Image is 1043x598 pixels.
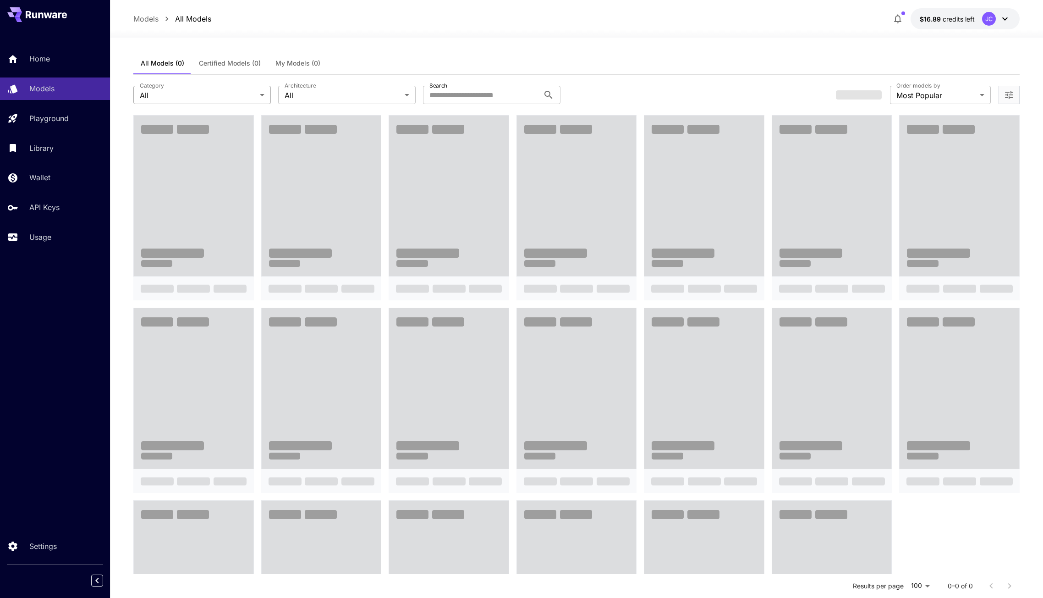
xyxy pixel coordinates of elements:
[943,15,975,23] span: credits left
[29,232,51,243] p: Usage
[429,82,447,89] label: Search
[140,82,164,89] label: Category
[920,14,975,24] div: $16.8867
[896,90,976,101] span: Most Popular
[133,13,211,24] nav: breadcrumb
[896,82,940,89] label: Order models by
[285,90,401,101] span: All
[29,83,55,94] p: Models
[140,90,256,101] span: All
[275,59,320,67] span: My Models (0)
[29,202,60,213] p: API Keys
[920,15,943,23] span: $16.89
[285,82,316,89] label: Architecture
[98,572,110,589] div: Collapse sidebar
[948,581,973,591] p: 0–0 of 0
[29,113,69,124] p: Playground
[907,579,933,592] div: 100
[29,541,57,552] p: Settings
[982,12,996,26] div: JC
[1004,89,1015,101] button: Open more filters
[141,59,184,67] span: All Models (0)
[29,53,50,64] p: Home
[199,59,261,67] span: Certified Models (0)
[853,581,904,591] p: Results per page
[175,13,211,24] a: All Models
[29,143,54,154] p: Library
[29,172,50,183] p: Wallet
[133,13,159,24] a: Models
[91,575,103,587] button: Collapse sidebar
[911,8,1020,29] button: $16.8867JC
